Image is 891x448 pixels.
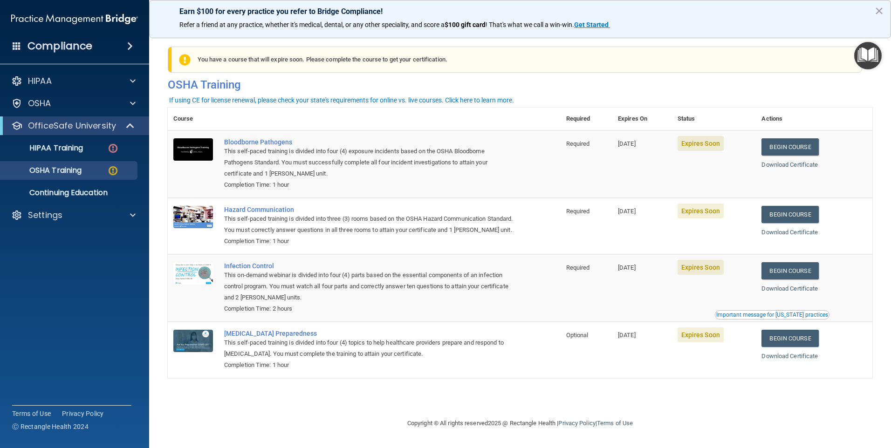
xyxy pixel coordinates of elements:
img: PMB logo [11,10,138,28]
span: Required [566,140,590,147]
p: Continuing Education [6,188,133,197]
a: Begin Course [761,138,818,156]
span: Expires Soon [678,260,724,275]
a: Bloodborne Pathogens [224,138,514,146]
a: Terms of Use [12,409,51,418]
span: [DATE] [618,140,636,147]
span: [DATE] [618,208,636,215]
div: Completion Time: 2 hours [224,303,514,314]
a: OSHA [11,98,136,109]
a: HIPAA [11,75,136,87]
button: Open Resource Center [854,42,882,69]
p: OSHA Training [6,166,82,175]
a: Infection Control [224,262,514,270]
th: Expires On [612,108,672,130]
div: Completion Time: 1 hour [224,236,514,247]
span: Required [566,208,590,215]
a: Download Certificate [761,161,818,168]
p: OSHA [28,98,51,109]
img: warning-circle.0cc9ac19.png [107,165,119,176]
th: Status [672,108,756,130]
span: [DATE] [618,332,636,339]
a: Begin Course [761,262,818,279]
h4: OSHA Training [168,78,872,91]
button: If using CE for license renewal, please check your state's requirements for online vs. live cours... [168,95,515,105]
p: OfficeSafe University [28,120,116,131]
div: Copyright © All rights reserved 2025 @ Rectangle Health | | [350,408,690,438]
a: [MEDICAL_DATA] Preparedness [224,330,514,337]
div: This self-paced training is divided into three (3) rooms based on the OSHA Hazard Communication S... [224,213,514,236]
p: HIPAA [28,75,52,87]
span: Refer a friend at any practice, whether it's medical, dental, or any other speciality, and score a [179,21,445,28]
div: Completion Time: 1 hour [224,360,514,371]
p: HIPAA Training [6,143,83,153]
span: Expires Soon [678,204,724,218]
span: Expires Soon [678,136,724,151]
a: Settings [11,210,136,221]
span: Required [566,264,590,271]
th: Actions [756,108,872,130]
div: Important message for [US_STATE] practices [716,312,828,318]
button: Close [875,3,884,18]
span: Ⓒ Rectangle Health 2024 [12,422,89,431]
p: Settings [28,210,62,221]
span: [DATE] [618,264,636,271]
div: This on-demand webinar is divided into four (4) parts based on the essential components of an inf... [224,270,514,303]
div: If using CE for license renewal, please check your state's requirements for online vs. live cours... [169,97,514,103]
strong: $100 gift card [445,21,486,28]
a: OfficeSafe University [11,120,135,131]
th: Required [561,108,612,130]
img: danger-circle.6113f641.png [107,143,119,154]
a: Download Certificate [761,353,818,360]
div: This self-paced training is divided into four (4) topics to help healthcare providers prepare and... [224,337,514,360]
div: This self-paced training is divided into four (4) exposure incidents based on the OSHA Bloodborne... [224,146,514,179]
a: Privacy Policy [62,409,104,418]
th: Course [168,108,219,130]
a: Download Certificate [761,285,818,292]
a: Begin Course [761,206,818,223]
span: Optional [566,332,589,339]
h4: Compliance [27,40,92,53]
a: Terms of Use [597,420,633,427]
span: Expires Soon [678,327,724,342]
a: Privacy Policy [558,420,595,427]
div: Completion Time: 1 hour [224,179,514,190]
strong: Get Started [574,21,609,28]
span: ! That's what we call a win-win. [486,21,574,28]
a: Get Started [574,21,610,28]
img: exclamation-circle-solid-warning.7ed2984d.png [179,54,191,66]
a: Begin Course [761,330,818,347]
p: Earn $100 for every practice you refer to Bridge Compliance! [179,7,861,16]
a: Download Certificate [761,229,818,236]
div: You have a course that will expire soon. Please complete the course to get your certification. [171,47,862,73]
a: Hazard Communication [224,206,514,213]
button: Read this if you are a dental practitioner in the state of CA [715,310,829,319]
